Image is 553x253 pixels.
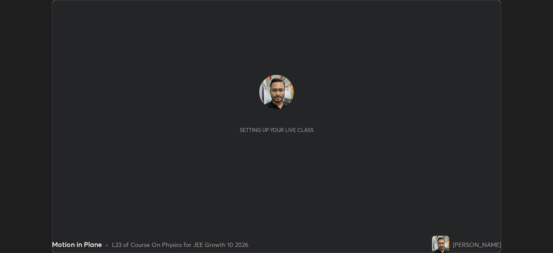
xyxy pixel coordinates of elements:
[112,240,248,249] div: L23 of Course On Physics for JEE Growth 10 2026
[432,236,449,253] img: b32b0082d3da4bcf8b9ad248f7e07112.jpg
[240,127,314,133] div: Setting up your live class
[259,75,294,109] img: b32b0082d3da4bcf8b9ad248f7e07112.jpg
[52,239,102,250] div: Motion in Plane
[105,240,108,249] div: •
[453,240,501,249] div: [PERSON_NAME]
